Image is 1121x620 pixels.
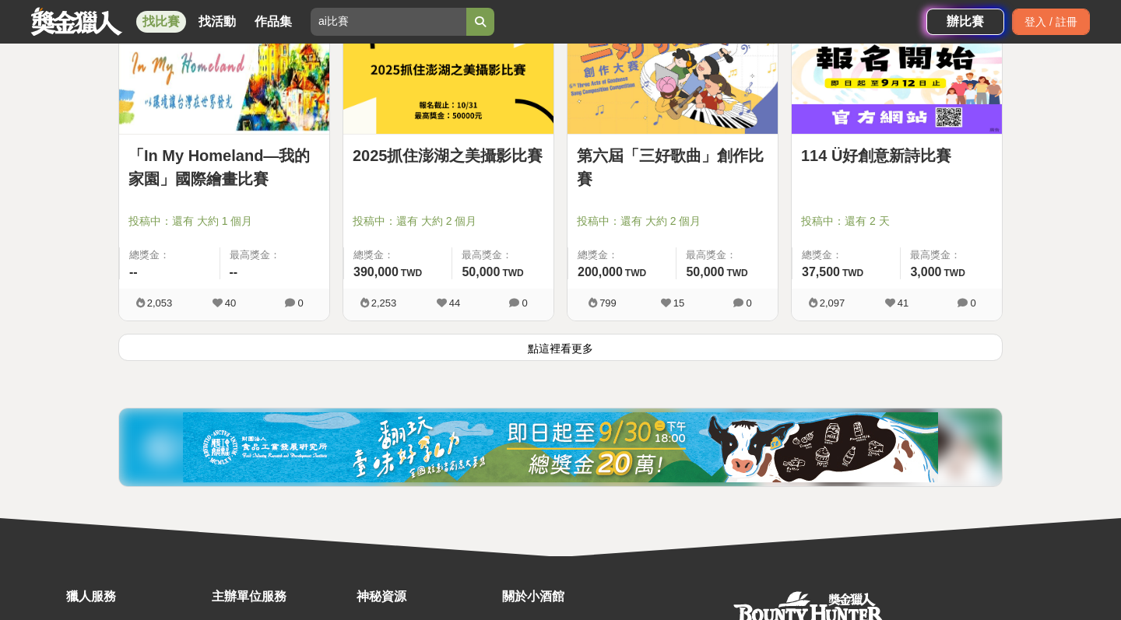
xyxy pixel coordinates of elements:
span: 最高獎金： [230,247,321,263]
a: 找比賽 [136,11,186,33]
span: -- [230,265,238,278]
span: TWD [944,268,965,278]
span: 總獎金： [802,247,891,263]
img: Cover Image [792,5,1002,135]
span: 37,500 [802,265,840,278]
span: 2,097 [820,297,845,309]
span: 總獎金： [129,247,210,263]
span: 799 [599,297,617,309]
span: 最高獎金： [910,247,993,263]
span: 50,000 [686,265,724,278]
a: 114 Ü好創意新詩比賽 [801,144,993,167]
a: 第六屆「三好歌曲」創作比賽 [577,144,768,191]
span: 最高獎金： [686,247,768,263]
input: 2025 反詐視界—全國影片競賽 [311,8,466,36]
span: TWD [625,268,646,278]
span: 總獎金： [578,247,666,263]
img: Cover Image [343,5,553,135]
span: 投稿中：還有 大約 1 個月 [128,213,320,229]
span: 44 [449,297,460,309]
div: 關於小酒館 [502,587,640,606]
span: 15 [673,297,684,309]
span: 0 [297,297,303,309]
img: Cover Image [568,5,778,135]
a: 找活動 [192,11,242,33]
span: 50,000 [462,265,500,278]
span: 41 [898,297,908,309]
span: 最高獎金： [462,247,544,263]
img: 0721bdb2-86f1-4b3e-8aa4-d67e5439bccf.jpg [183,412,938,482]
span: TWD [842,268,863,278]
span: 0 [970,297,975,309]
span: TWD [401,268,422,278]
span: 40 [225,297,236,309]
span: 2,053 [147,297,173,309]
span: 0 [522,297,527,309]
a: 作品集 [248,11,298,33]
span: 3,000 [910,265,941,278]
span: 投稿中：還有 大約 2 個月 [353,213,544,229]
span: 390,000 [353,265,399,278]
span: 200,000 [578,265,623,278]
a: 2025抓住澎湖之美攝影比賽 [353,144,544,167]
a: 「In My Homeland—我的家園」國際繪畫比賽 [128,144,320,191]
div: 獵人服務 [66,587,204,606]
span: 投稿中：還有 2 天 [801,213,993,229]
span: 2,253 [371,297,397,309]
div: 神秘資源 [357,587,494,606]
span: 0 [746,297,751,309]
a: 辦比賽 [926,9,1004,35]
img: Cover Image [119,5,329,135]
span: 投稿中：還有 大約 2 個月 [577,213,768,229]
span: TWD [726,268,747,278]
span: TWD [502,268,523,278]
div: 主辦單位服務 [212,587,350,606]
button: 點這裡看更多 [118,334,1003,361]
span: 總獎金： [353,247,442,263]
div: 登入 / 註冊 [1012,9,1090,35]
span: -- [129,265,138,278]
